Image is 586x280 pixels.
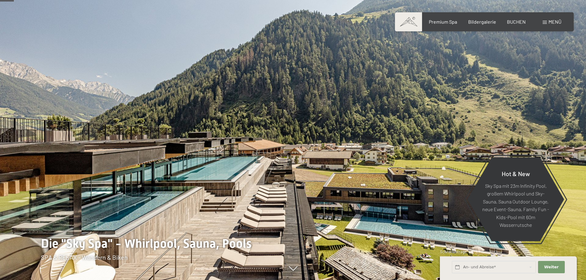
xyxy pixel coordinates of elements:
[548,19,561,25] span: Menü
[507,19,526,25] a: BUCHEN
[538,261,564,274] button: Weiter
[468,19,496,25] a: Bildergalerie
[440,249,467,254] span: Schnellanfrage
[544,264,559,270] span: Weiter
[482,182,549,229] p: Sky Spa mit 23m Infinity Pool, großem Whirlpool und Sky-Sauna, Sauna Outdoor Lounge, neue Event-S...
[429,19,457,25] a: Premium Spa
[502,170,530,177] span: Hot & New
[467,157,564,242] a: Hot & New Sky Spa mit 23m Infinity Pool, großem Whirlpool und Sky-Sauna, Sauna Outdoor Lounge, ne...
